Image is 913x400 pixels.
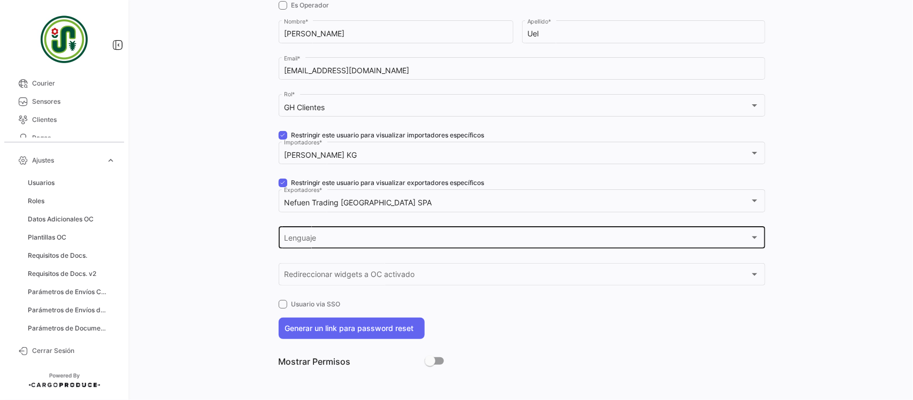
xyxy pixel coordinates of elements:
span: Pagos [32,133,116,143]
span: Es Operador [291,1,329,10]
span: Requisitos de Docs. v2 [28,269,96,279]
a: Datos Adicionales OC [24,211,120,227]
span: Requisitos de Docs. [28,251,87,260]
span: Clientes [32,115,116,125]
span: Restringir este usuario para visualizar exportadores específicos [291,178,485,188]
span: Datos Adicionales OC [28,214,94,224]
span: Usuarios [28,178,55,188]
a: Pagos [9,129,120,147]
p: Mostrar Permisos [279,356,425,367]
a: Parámetros de Documentos [24,320,120,336]
span: Lenguaje [284,235,750,244]
mat-select-trigger: GH Clientes [284,103,325,112]
span: Parámetros de Envíos Cargas Marítimas [28,287,109,297]
mat-select-trigger: [PERSON_NAME] KG [284,150,357,159]
span: Roles [28,196,44,206]
a: Courier [9,74,120,93]
a: Requisitos de Docs. [24,248,120,264]
a: Roles [24,193,120,209]
a: Usuarios [24,175,120,191]
img: 09eb5b32-e659-4764-be0d-2e13a6635bbc.jpeg [37,13,91,66]
span: Usuario via SSO [291,299,341,309]
a: Clientes [9,111,120,129]
a: Parámetros de Envíos Cargas Marítimas [24,284,120,300]
button: Generar un link para password reset [279,318,425,339]
span: Parámetros de Envíos de Cargas Terrestres [28,305,109,315]
a: Parámetros de Envíos de Cargas Terrestres [24,302,120,318]
span: Plantillas OC [28,233,66,242]
a: Sensores [9,93,120,111]
a: Plantillas OC [24,229,120,245]
span: expand_more [106,156,116,165]
span: Ajustes [32,156,102,165]
span: Cerrar Sesión [32,346,116,356]
span: Sensores [32,97,116,106]
a: Requisitos de Docs. v2 [24,266,120,282]
span: Parámetros de Documentos [28,324,109,333]
span: Redireccionar widgets a OC activado [284,272,750,281]
span: Courier [32,79,116,88]
mat-select-trigger: Nefuen Trading [GEOGRAPHIC_DATA] SPA [284,198,432,207]
span: Restringir este usuario para visualizar importadores específicos [291,130,485,140]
